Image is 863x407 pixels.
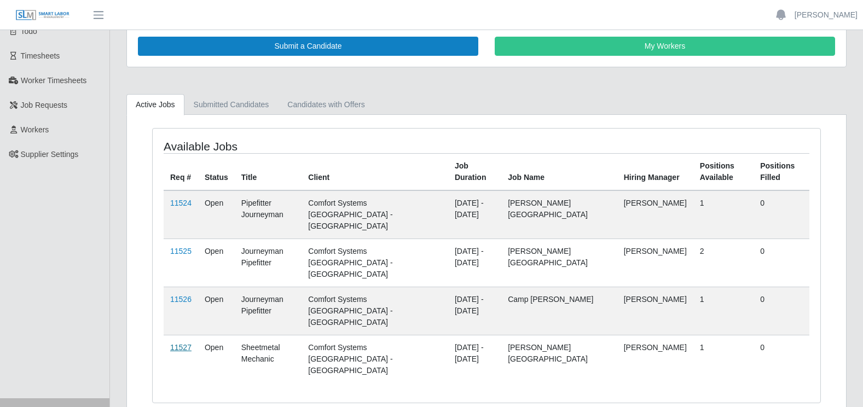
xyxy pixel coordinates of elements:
[235,287,302,335] td: Journeyman Pipefitter
[501,335,617,383] td: [PERSON_NAME][GEOGRAPHIC_DATA]
[693,239,754,287] td: 2
[198,335,235,383] td: Open
[164,153,198,190] th: Req #
[495,37,835,56] a: My Workers
[170,343,192,352] a: 11527
[617,239,693,287] td: [PERSON_NAME]
[21,150,79,159] span: Supplier Settings
[138,37,478,56] a: Submit a Candidate
[278,94,374,115] a: Candidates with Offers
[617,153,693,190] th: Hiring Manager
[754,287,809,335] td: 0
[795,9,858,21] a: [PERSON_NAME]
[501,287,617,335] td: Camp [PERSON_NAME]
[448,287,501,335] td: [DATE] - [DATE]
[617,287,693,335] td: [PERSON_NAME]
[448,335,501,383] td: [DATE] - [DATE]
[235,239,302,287] td: Journeyman Pipefitter
[693,153,754,190] th: Positions Available
[448,239,501,287] td: [DATE] - [DATE]
[302,239,448,287] td: Comfort Systems [GEOGRAPHIC_DATA] - [GEOGRAPHIC_DATA]
[501,239,617,287] td: [PERSON_NAME][GEOGRAPHIC_DATA]
[198,190,235,239] td: Open
[693,190,754,239] td: 1
[448,153,501,190] th: Job Duration
[21,125,49,134] span: Workers
[302,335,448,383] td: Comfort Systems [GEOGRAPHIC_DATA] - [GEOGRAPHIC_DATA]
[235,153,302,190] th: Title
[235,335,302,383] td: Sheetmetal Mechanic
[170,295,192,304] a: 11526
[693,335,754,383] td: 1
[302,190,448,239] td: Comfort Systems [GEOGRAPHIC_DATA] - [GEOGRAPHIC_DATA]
[754,335,809,383] td: 0
[198,153,235,190] th: Status
[15,9,70,21] img: SLM Logo
[126,94,184,115] a: Active Jobs
[21,76,86,85] span: Worker Timesheets
[754,239,809,287] td: 0
[754,153,809,190] th: Positions Filled
[235,190,302,239] td: Pipefitter Journeyman
[184,94,279,115] a: Submitted Candidates
[302,153,448,190] th: Client
[21,51,60,60] span: Timesheets
[754,190,809,239] td: 0
[198,287,235,335] td: Open
[21,27,37,36] span: Todo
[164,139,423,153] h4: Available Jobs
[198,239,235,287] td: Open
[170,247,192,255] a: 11525
[170,199,192,207] a: 11524
[501,190,617,239] td: [PERSON_NAME][GEOGRAPHIC_DATA]
[448,190,501,239] td: [DATE] - [DATE]
[617,335,693,383] td: [PERSON_NAME]
[693,287,754,335] td: 1
[302,287,448,335] td: Comfort Systems [GEOGRAPHIC_DATA] - [GEOGRAPHIC_DATA]
[617,190,693,239] td: [PERSON_NAME]
[21,101,68,109] span: Job Requests
[501,153,617,190] th: Job Name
